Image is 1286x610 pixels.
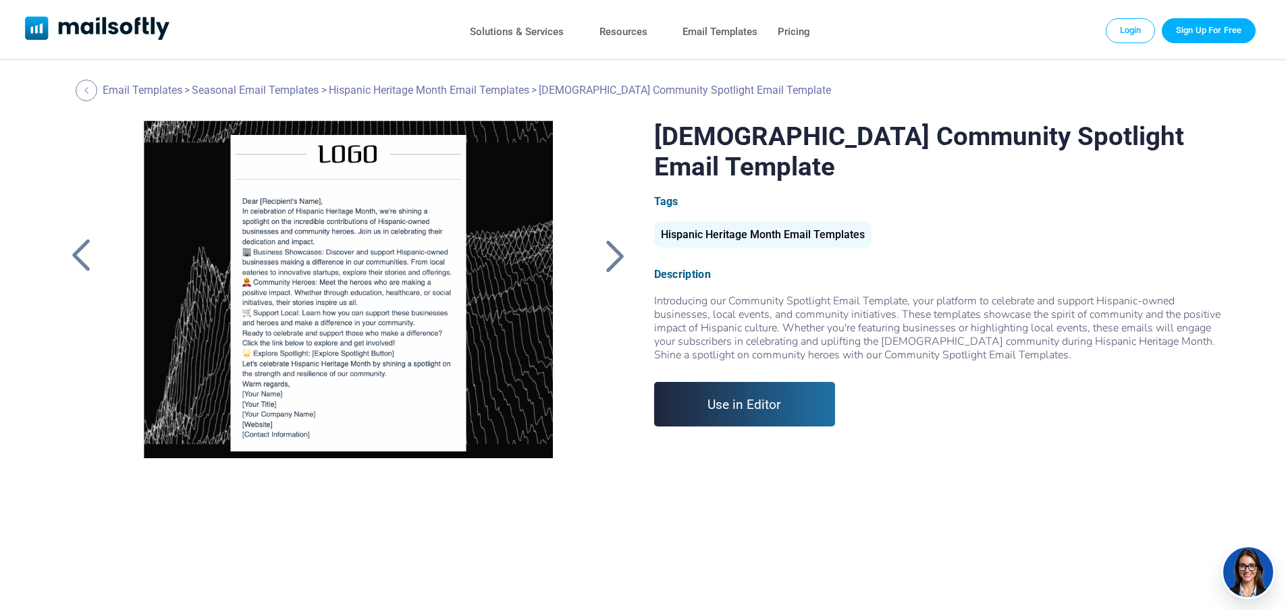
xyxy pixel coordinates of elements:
[654,268,1222,281] div: Description
[654,294,1222,362] div: Introducing our Community Spotlight Email Template, your platform to celebrate and support Hispan...
[599,238,633,273] a: Back
[103,84,182,96] a: Email Templates
[121,121,575,458] a: Hispanic Community Spotlight Email Template
[599,22,647,42] a: Resources
[329,84,529,96] a: Hispanic Heritage Month Email Templates
[1106,18,1156,43] a: Login
[1162,18,1256,43] a: Trial
[470,22,564,42] a: Solutions & Services
[654,382,836,426] a: Use in Editor
[654,121,1222,182] h1: [DEMOGRAPHIC_DATA] Community Spotlight Email Template
[778,22,810,42] a: Pricing
[654,221,872,248] div: Hispanic Heritage Month Email Templates
[654,195,1222,208] div: Tags
[64,238,98,273] a: Back
[25,16,170,43] a: Mailsoftly
[192,84,319,96] a: Seasonal Email Templates
[654,233,872,240] a: Hispanic Heritage Month Email Templates
[76,80,101,101] a: Back
[682,22,757,42] a: Email Templates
